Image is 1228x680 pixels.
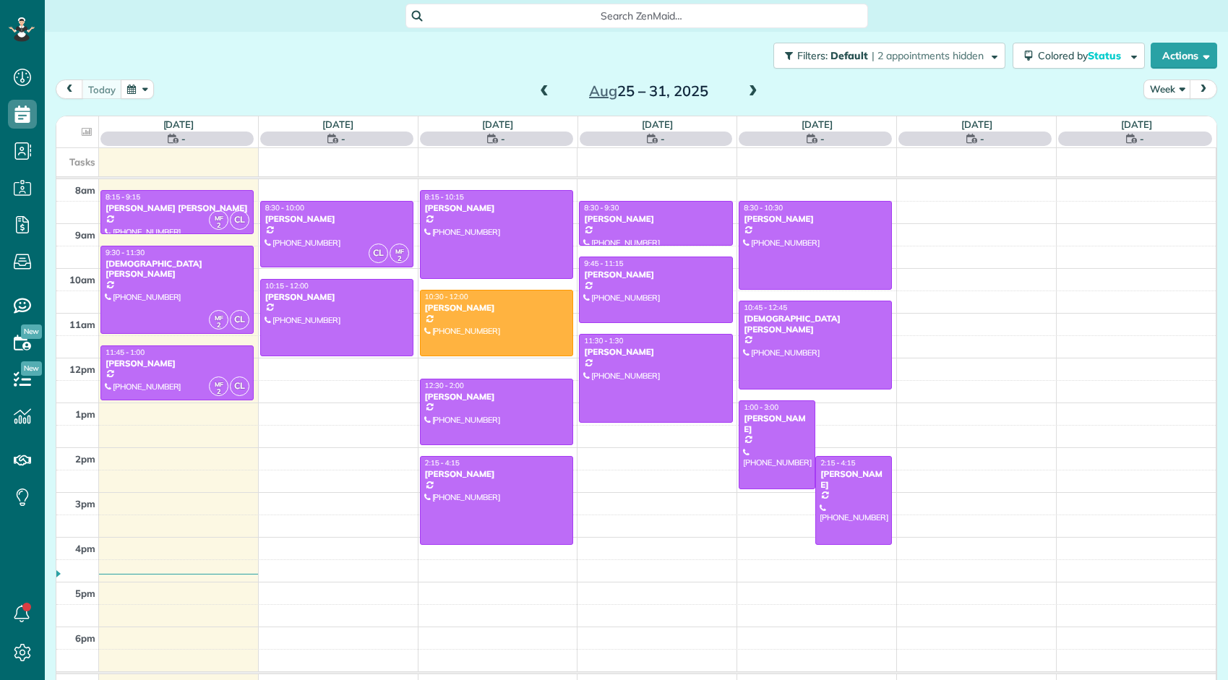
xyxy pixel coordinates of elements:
span: Status [1088,49,1123,62]
h2: 25 – 31, 2025 [558,83,739,99]
div: [DEMOGRAPHIC_DATA][PERSON_NAME] [105,259,249,280]
span: 12:30 - 2:00 [425,381,464,390]
div: [PERSON_NAME] [424,392,569,402]
span: - [661,132,665,146]
span: 8:30 - 10:30 [744,203,783,212]
div: [PERSON_NAME] [105,358,249,369]
span: 2pm [75,453,95,465]
small: 2 [390,252,408,266]
div: [PERSON_NAME] [583,347,728,357]
span: - [980,132,984,146]
span: New [21,324,42,339]
span: MF [215,214,223,222]
span: 1pm [75,408,95,420]
button: Actions [1151,43,1217,69]
div: [PERSON_NAME] [424,203,569,213]
span: 10am [69,274,95,285]
span: 11:45 - 1:00 [106,348,145,357]
span: 6pm [75,632,95,644]
small: 2 [210,385,228,399]
div: [PERSON_NAME] [424,469,569,479]
a: [DATE] [802,119,833,130]
div: [PERSON_NAME] [424,303,569,313]
small: 2 [210,319,228,332]
button: today [82,79,122,99]
span: CL [230,310,249,330]
small: 2 [210,219,228,233]
span: 10:30 - 12:00 [425,292,468,301]
span: CL [230,376,249,396]
button: Week [1143,79,1191,99]
span: New [21,361,42,376]
span: Colored by [1038,49,1126,62]
span: - [1140,132,1144,146]
a: [DATE] [642,119,673,130]
button: next [1190,79,1217,99]
span: - [501,132,505,146]
span: Filters: [797,49,828,62]
button: prev [56,79,83,99]
span: 8:30 - 10:00 [265,203,304,212]
span: - [341,132,345,146]
span: 11am [69,319,95,330]
div: [PERSON_NAME] [583,214,728,224]
span: 9:30 - 11:30 [106,248,145,257]
span: Aug [589,82,617,100]
div: [PERSON_NAME] [743,214,888,224]
div: [DEMOGRAPHIC_DATA][PERSON_NAME] [743,314,888,335]
div: [PERSON_NAME] [583,270,728,280]
span: 10:45 - 12:45 [744,303,787,312]
span: Default [830,49,869,62]
span: 4pm [75,543,95,554]
span: 1:00 - 3:00 [744,403,778,412]
a: [DATE] [482,119,513,130]
a: [DATE] [961,119,992,130]
span: CL [230,210,249,230]
span: - [820,132,825,146]
span: MF [395,247,404,255]
span: 3pm [75,498,95,509]
span: 2:15 - 4:15 [425,458,460,468]
span: 12pm [69,363,95,375]
div: [PERSON_NAME] [820,469,888,490]
span: Tasks [69,156,95,168]
span: 8:30 - 9:30 [584,203,619,212]
span: | 2 appointments hidden [872,49,984,62]
button: Colored byStatus [1013,43,1145,69]
div: [PERSON_NAME] [265,214,409,224]
div: [PERSON_NAME] [743,413,811,434]
span: 8am [75,184,95,196]
span: 9am [75,229,95,241]
span: MF [215,314,223,322]
button: Filters: Default | 2 appointments hidden [773,43,1005,69]
span: MF [215,380,223,388]
a: [DATE] [163,119,194,130]
span: 10:15 - 12:00 [265,281,309,290]
span: 11:30 - 1:30 [584,336,623,345]
span: 5pm [75,588,95,599]
span: 8:15 - 9:15 [106,192,140,202]
span: 8:15 - 10:15 [425,192,464,202]
a: [DATE] [322,119,353,130]
a: [DATE] [1121,119,1152,130]
a: Filters: Default | 2 appointments hidden [766,43,1005,69]
span: 9:45 - 11:15 [584,259,623,268]
div: [PERSON_NAME] [265,292,409,302]
span: CL [369,244,388,263]
div: [PERSON_NAME] [PERSON_NAME] [105,203,249,213]
span: 2:15 - 4:15 [820,458,855,468]
span: - [181,132,186,146]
